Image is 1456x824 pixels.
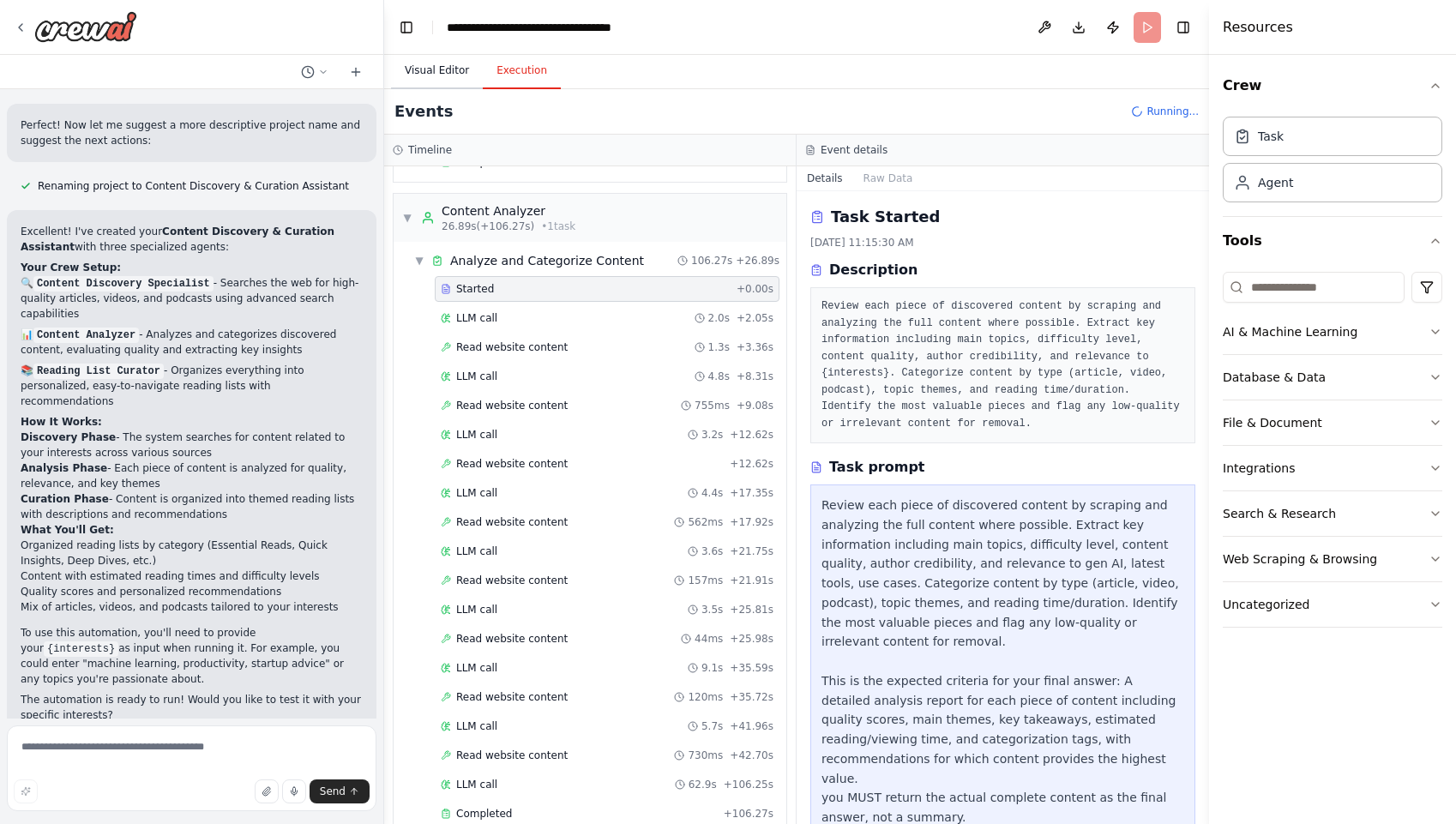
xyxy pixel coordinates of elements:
[1223,217,1442,265] button: Tools
[1171,15,1195,39] button: Hide right sidebar
[730,632,773,646] span: + 25.98s
[21,327,363,358] p: 📊 - Analyzes and categorizes discovered content, evaluating quality and extracting key insights
[695,632,723,646] span: 44ms
[701,661,723,675] span: 9.1s
[797,166,853,190] button: Details
[44,641,118,657] code: {interests}
[1223,460,1295,477] div: Integrations
[38,179,349,193] span: Renaming project to Content Discovery & Curation Assistant
[1223,596,1309,613] div: Uncategorized
[414,254,424,268] span: ▼
[730,457,773,471] span: + 12.62s
[21,462,107,474] strong: Analysis Phase
[1223,369,1326,386] div: Database & Data
[821,143,887,157] h3: Event details
[21,584,363,599] li: Quality scores and personalized recommendations
[34,11,137,42] img: Logo
[688,749,723,762] span: 730ms
[21,262,121,274] strong: Your Crew Setup:
[33,328,139,343] code: Content Analyzer
[730,690,773,704] span: + 35.72s
[708,370,730,383] span: 4.8s
[456,486,497,500] span: LLM call
[688,690,723,704] span: 120ms
[737,340,773,354] span: + 3.36s
[1223,265,1442,641] div: Tools
[442,220,534,233] span: 26.89s (+106.27s)
[21,226,334,253] strong: Content Discovery & Curation Assistant
[21,460,363,491] li: - Each piece of content is analyzed for quality, relevance, and key themes
[456,370,497,383] span: LLM call
[688,515,723,529] span: 562ms
[21,538,363,568] li: Organized reading lists by category (Essential Reads, Quick Insights, Deep Dives, etc.)
[456,574,568,587] span: Read website content
[21,416,102,428] strong: How It Works:
[456,807,512,821] span: Completed
[442,202,575,220] div: Content Analyzer
[736,254,779,268] span: + 26.89s
[456,690,568,704] span: Read website content
[255,779,279,803] button: Upload files
[21,431,116,443] strong: Discovery Phase
[456,632,568,646] span: Read website content
[737,311,773,325] span: + 2.05s
[21,224,363,255] p: Excellent! I've created your with three specialized agents:
[810,236,1195,250] div: [DATE] 11:15:30 AM
[456,282,494,296] span: Started
[33,276,214,292] code: Content Discovery Specialist
[1223,310,1442,354] button: AI & Machine Learning
[391,53,483,89] button: Visual Editor
[1223,17,1293,38] h4: Resources
[1223,414,1322,431] div: File & Document
[1258,128,1284,145] div: Task
[320,785,346,798] span: Send
[688,574,723,587] span: 157ms
[342,62,370,82] button: Start a new chat
[294,62,335,82] button: Switch to previous chat
[456,399,568,412] span: Read website content
[14,779,38,803] button: Improve this prompt
[730,428,773,442] span: + 12.62s
[21,275,363,322] p: 🔍 - Searches the web for high-quality articles, videos, and podcasts using advanced search capabi...
[1223,505,1336,522] div: Search & Research
[456,515,568,529] span: Read website content
[1223,400,1442,445] button: File & Document
[456,749,568,762] span: Read website content
[853,166,924,190] button: Raw Data
[21,625,363,687] p: To use this automation, you'll need to provide your as input when running it. For example, you co...
[695,399,730,412] span: 755ms
[829,457,925,478] h3: Task prompt
[737,370,773,383] span: + 8.31s
[821,298,1184,432] pre: Review each piece of discovered content by scraping and analyzing the full content where possible...
[456,603,497,616] span: LLM call
[483,53,561,89] button: Execution
[1223,110,1442,216] div: Crew
[708,311,730,325] span: 2.0s
[33,364,164,379] code: Reading List Curator
[456,457,568,471] span: Read website content
[450,252,644,269] span: Analyze and Categorize Content
[310,779,370,803] button: Send
[394,99,453,123] h2: Events
[456,719,497,733] span: LLM call
[737,282,773,296] span: + 0.00s
[408,143,452,157] h3: Timeline
[21,117,363,148] p: Perfect! Now let me suggest a more descriptive project name and suggest the next actions:
[701,486,723,500] span: 4.4s
[730,719,773,733] span: + 41.96s
[730,515,773,529] span: + 17.92s
[456,428,497,442] span: LLM call
[831,205,940,229] h2: Task Started
[541,220,575,233] span: • 1 task
[1223,62,1442,110] button: Crew
[456,544,497,558] span: LLM call
[21,491,363,522] li: - Content is organized into themed reading lists with descriptions and recommendations
[737,399,773,412] span: + 9.08s
[21,363,363,409] p: 📚 - Organizes everything into personalized, easy-to-navigate reading lists with recommendations
[1223,446,1442,490] button: Integrations
[701,719,723,733] span: 5.7s
[1223,323,1357,340] div: AI & Machine Learning
[730,749,773,762] span: + 42.70s
[1223,355,1442,400] button: Database & Data
[724,778,773,791] span: + 106.25s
